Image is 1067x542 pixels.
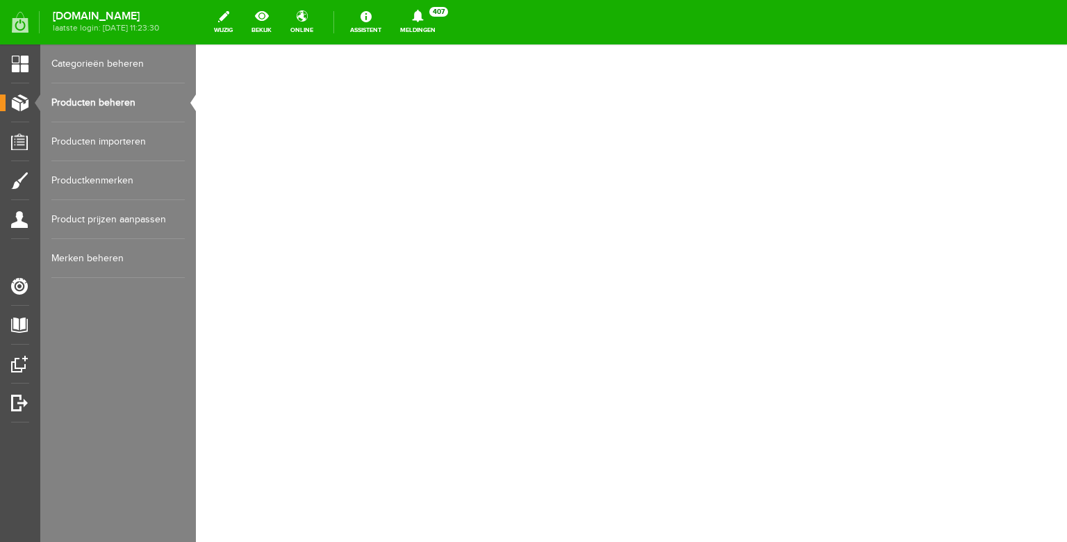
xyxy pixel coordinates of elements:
a: Producten importeren [51,122,185,161]
a: wijzig [206,7,241,38]
a: online [282,7,322,38]
a: Productkenmerken [51,161,185,200]
a: Meldingen407 [392,7,444,38]
span: 407 [429,7,448,17]
strong: [DOMAIN_NAME] [53,13,159,20]
a: Product prijzen aanpassen [51,200,185,239]
a: Producten beheren [51,83,185,122]
a: Assistent [342,7,390,38]
a: Merken beheren [51,239,185,278]
a: bekijk [243,7,280,38]
a: Categorieën beheren [51,44,185,83]
span: laatste login: [DATE] 11:23:30 [53,24,159,32]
